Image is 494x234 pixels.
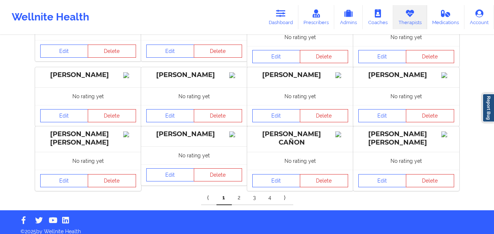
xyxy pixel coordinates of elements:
[146,109,195,122] a: Edit
[278,191,293,205] a: Next item
[300,174,348,187] button: Delete
[146,45,195,58] a: Edit
[427,5,465,29] a: Medications
[363,5,393,29] a: Coaches
[232,191,247,205] a: 2
[229,72,242,78] img: Image%2Fplaceholer-image.png
[194,168,242,181] button: Delete
[393,5,427,29] a: Therapists
[201,191,293,205] div: Pagination Navigation
[216,191,232,205] a: 1
[247,191,263,205] a: 3
[141,146,247,164] div: No rating yet
[247,28,353,46] div: No rating yet
[194,109,242,122] button: Delete
[358,130,454,147] div: [PERSON_NAME] [PERSON_NAME]
[146,168,195,181] a: Edit
[252,71,348,79] div: [PERSON_NAME]
[406,174,454,187] button: Delete
[353,152,459,170] div: No rating yet
[482,93,494,122] a: Report Bug
[464,5,494,29] a: Account
[40,45,88,58] a: Edit
[263,5,298,29] a: Dashboard
[300,50,348,63] button: Delete
[252,130,348,147] div: [PERSON_NAME] CAÑON
[35,87,141,105] div: No rating yet
[88,174,136,187] button: Delete
[406,50,454,63] button: Delete
[441,72,454,78] img: Image%2Fplaceholer-image.png
[252,50,301,63] a: Edit
[146,130,242,138] div: [PERSON_NAME]
[335,72,348,78] img: Image%2Fplaceholer-image.png
[40,130,136,147] div: [PERSON_NAME] [PERSON_NAME]
[88,109,136,122] button: Delete
[441,131,454,137] img: Image%2Fplaceholer-image.png
[194,45,242,58] button: Delete
[358,109,407,122] a: Edit
[406,109,454,122] button: Delete
[263,191,278,205] a: 4
[252,109,301,122] a: Edit
[40,174,88,187] a: Edit
[353,87,459,105] div: No rating yet
[35,152,141,170] div: No rating yet
[40,109,88,122] a: Edit
[229,131,242,137] img: Image%2Fplaceholer-image.png
[300,109,348,122] button: Delete
[201,191,216,205] a: Previous item
[146,71,242,79] div: [PERSON_NAME]
[40,71,136,79] div: [PERSON_NAME]
[335,131,348,137] img: Image%2Fplaceholer-image.png
[298,5,335,29] a: Prescribers
[88,45,136,58] button: Delete
[141,87,247,105] div: No rating yet
[358,174,407,187] a: Edit
[353,28,459,46] div: No rating yet
[247,152,353,170] div: No rating yet
[247,87,353,105] div: No rating yet
[358,71,454,79] div: [PERSON_NAME]
[252,174,301,187] a: Edit
[123,131,136,137] img: Image%2Fplaceholer-image.png
[334,5,363,29] a: Admins
[358,50,407,63] a: Edit
[123,72,136,78] img: Image%2Fplaceholer-image.png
